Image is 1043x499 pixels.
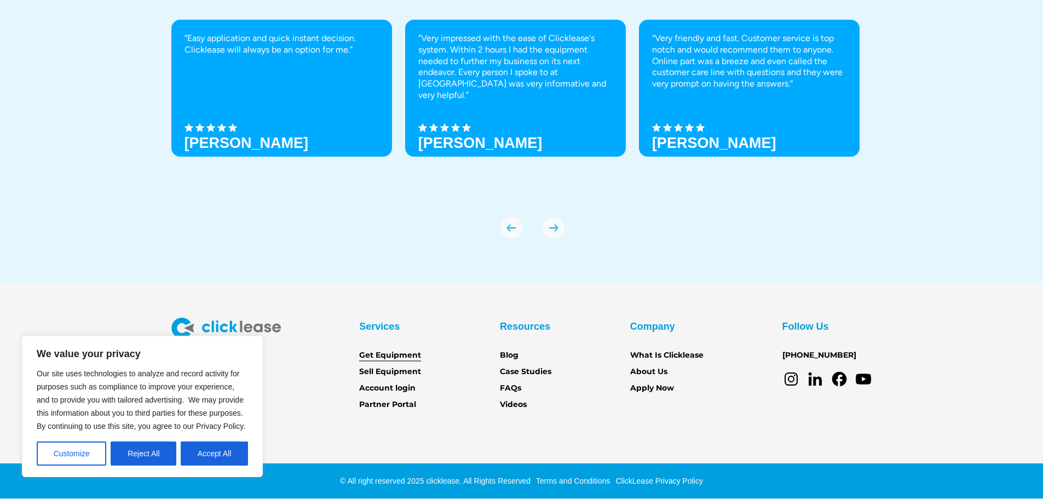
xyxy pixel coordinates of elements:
[500,349,518,362] a: Blog
[663,123,672,132] img: Black star icon
[359,349,421,362] a: Get Equipment
[630,349,704,362] a: What Is Clicklease
[206,123,215,132] img: Black star icon
[652,123,661,132] img: Black star icon
[22,336,263,477] div: We value your privacy
[418,135,543,151] strong: [PERSON_NAME]
[782,349,856,362] a: [PHONE_NUMBER]
[37,369,245,431] span: Our site uses technologies to analyze and record activity for purposes such as compliance to impr...
[171,20,392,195] div: 1 of 8
[171,318,281,339] img: Clicklease logo
[359,399,416,411] a: Partner Portal
[340,475,531,486] div: © All right reserved 2025 clicklease. All Rights Reserved
[429,123,438,132] img: Black star icon
[195,123,204,132] img: Black star icon
[418,33,613,101] p: "Very impressed with the ease of Clicklease's system. Within 2 hours I had the equipment needed t...
[359,382,416,394] a: Account login
[462,123,471,132] img: Black star icon
[685,123,694,132] img: Black star icon
[418,123,427,132] img: Black star icon
[37,347,248,360] p: We value your privacy
[228,123,237,132] img: Black star icon
[405,20,626,195] div: 2 of 8
[639,20,860,195] div: 3 of 8
[652,135,776,151] h3: [PERSON_NAME]
[171,20,872,239] div: carousel
[111,441,176,466] button: Reject All
[696,123,705,132] img: Black star icon
[652,33,846,90] p: “Very friendly and fast. Customer service is top notch and would recommend them to anyone. Online...
[500,217,522,239] div: previous slide
[359,318,400,335] div: Services
[500,399,527,411] a: Videos
[181,441,248,466] button: Accept All
[630,382,674,394] a: Apply Now
[630,366,667,378] a: About Us
[440,123,449,132] img: Black star icon
[37,441,106,466] button: Customize
[217,123,226,132] img: Black star icon
[185,135,309,151] h3: [PERSON_NAME]
[359,366,421,378] a: Sell Equipment
[500,318,550,335] div: Resources
[613,477,703,485] a: ClickLease Privacy Policy
[674,123,683,132] img: Black star icon
[630,318,675,335] div: Company
[543,217,564,239] div: next slide
[533,477,610,485] a: Terms and Conditions
[500,382,521,394] a: FAQs
[543,217,564,239] img: arrow Icon
[500,217,522,239] img: arrow Icon
[500,366,551,378] a: Case Studies
[185,123,193,132] img: Black star icon
[185,33,379,56] p: “Easy application and quick instant decision. Clicklease will always be an option for me.”
[451,123,460,132] img: Black star icon
[782,318,829,335] div: Follow Us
